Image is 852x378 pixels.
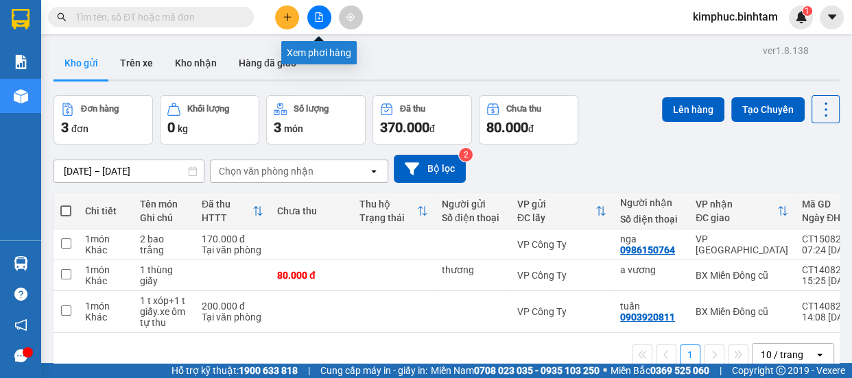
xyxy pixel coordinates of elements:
div: ĐC giao [696,212,777,223]
button: 1 [680,344,700,365]
input: Select a date range. [54,160,204,182]
img: warehouse-icon [14,256,28,270]
div: Khác [85,275,126,286]
button: Lên hàng [662,97,724,122]
div: 80.000 đ [277,270,346,281]
div: Chưa thu [277,205,346,216]
div: Ghi chú [140,212,188,223]
span: question-circle [14,288,27,301]
sup: 1 [803,6,812,16]
th: Toggle SortBy [689,193,795,229]
span: | [308,363,310,378]
div: Trạng thái [359,212,417,223]
span: aim [346,12,355,22]
span: | [720,363,722,378]
span: 1 [805,6,809,16]
div: Tại văn phòng [202,244,263,255]
span: 3 [274,119,281,136]
div: 200.000 đ [202,301,263,312]
div: Khác [85,244,126,255]
div: 1 thùng giấy [140,264,188,286]
div: ver 1.8.138 [763,43,809,58]
span: 370.000 [380,119,429,136]
span: 3 [61,119,69,136]
button: aim [339,5,363,29]
span: đ [429,123,435,134]
button: Số lượng3món [266,95,366,144]
div: tuấn [620,301,682,312]
span: món [284,123,303,134]
div: Đã thu [202,199,252,210]
span: 0 [167,119,175,136]
button: file-add [307,5,331,29]
input: Tìm tên, số ĐT hoặc mã đơn [75,10,237,25]
button: Khối lượng0kg [160,95,259,144]
button: Bộ lọc [394,155,466,183]
button: Hàng đã giao [228,47,307,79]
button: Tạo Chuyến [731,97,805,122]
div: 1 món [85,264,126,275]
button: caret-down [820,5,844,29]
span: Miền Bắc [611,363,709,378]
div: 1 món [85,234,126,244]
button: Đơn hàng3đơn [54,95,153,144]
div: Chi tiết [85,205,126,216]
div: nga [620,234,682,244]
img: logo-vxr [12,9,29,29]
div: 0903920811 [620,312,675,323]
div: Chọn văn phòng nhận [219,164,313,178]
img: solution-icon [14,55,28,69]
div: HTTT [202,212,252,223]
span: đ [528,123,534,134]
button: Đã thu370.000đ [372,95,472,144]
div: VP [GEOGRAPHIC_DATA] [696,234,788,255]
button: Kho nhận [164,47,228,79]
div: 0986150764 [620,244,675,255]
div: Tên món [140,199,188,210]
div: Số lượng [294,104,329,114]
th: Toggle SortBy [510,193,613,229]
sup: 2 [459,148,473,162]
div: 1 t xóp+1 t giấy.xe ôm tự thu [140,295,188,328]
div: Người nhận [620,197,682,208]
svg: open [368,166,379,177]
div: VP Công Ty [517,270,606,281]
span: message [14,349,27,362]
div: Tại văn phòng [202,312,263,323]
div: 170.000 đ [202,234,263,244]
div: ĐC lấy [517,212,595,223]
div: VP gửi [517,199,595,210]
div: Khác [85,312,126,323]
span: file-add [314,12,324,22]
span: Miền Nam [431,363,600,378]
th: Toggle SortBy [353,193,435,229]
div: 2 bao trắng [140,234,188,255]
span: đơn [71,123,88,134]
img: warehouse-icon [14,89,28,103]
th: Toggle SortBy [195,193,270,229]
img: icon-new-feature [795,11,807,23]
div: Khối lượng [187,104,229,114]
span: search [57,12,67,22]
svg: open [814,349,825,360]
div: Đơn hàng [81,104,119,114]
div: a vương [620,264,682,275]
span: notification [14,318,27,331]
div: VP Công Ty [517,306,606,317]
span: ⚪️ [603,368,607,373]
div: VP nhận [696,199,777,210]
div: BX Miền Đông cũ [696,270,788,281]
div: Xem phơi hàng [281,41,357,64]
span: copyright [776,366,785,375]
span: kg [178,123,188,134]
button: Trên xe [109,47,164,79]
span: 80.000 [486,119,528,136]
div: Người gửi [442,199,504,210]
div: BX Miền Đông cũ [696,306,788,317]
div: VP Công Ty [517,239,606,250]
span: Cung cấp máy in - giấy in: [320,363,427,378]
div: Số điện thoại [442,212,504,223]
button: plus [275,5,299,29]
span: Hỗ trợ kỹ thuật: [171,363,298,378]
strong: 0369 525 060 [650,365,709,376]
